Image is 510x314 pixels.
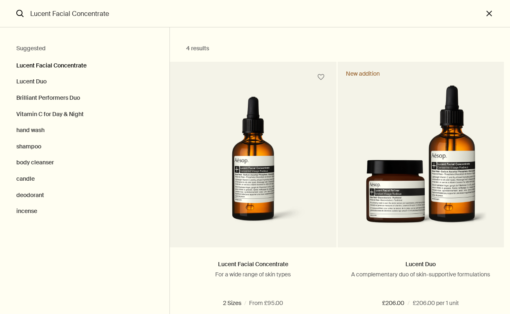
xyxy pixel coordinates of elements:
[314,70,328,85] button: Save to cabinet
[170,84,336,247] a: Lucent Facial Concentrate in an amber glass bottle with a pipette.
[218,260,288,268] a: Lucent Facial Concentrate
[338,84,504,247] a: Lucent Facial Refiner 60mL and Lucent Facial Concentrate 100mL
[182,271,324,278] p: For a wide range of skin types
[408,298,410,308] span: /
[182,96,324,235] img: Lucent Facial Concentrate in an amber glass bottle with a pipette.
[346,70,380,77] div: New addition
[186,44,480,54] h2: 4 results
[350,271,492,278] p: A complementary duo of skin-supportive formulations
[354,84,487,235] img: Lucent Facial Refiner 60mL and Lucent Facial Concentrate 100mL
[413,298,459,308] span: £206.00 per 1 unit
[226,299,247,307] span: 60 mL
[382,298,404,308] span: £206.00
[16,44,153,54] h2: Suggested
[263,299,286,307] span: 100 mL
[405,260,436,268] a: Lucent Duo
